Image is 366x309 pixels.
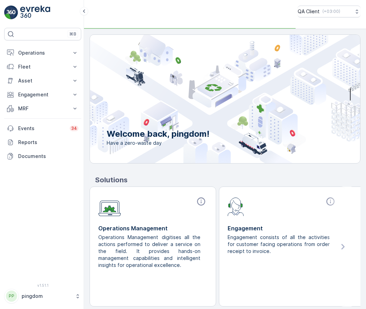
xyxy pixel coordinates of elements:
button: Operations [4,46,81,60]
p: Operations Management digitises all the actions performed to deliver a service on the field. It p... [98,234,202,269]
p: Operations Management [98,224,207,232]
a: Reports [4,135,81,149]
button: Asset [4,74,81,88]
p: Solutions [95,175,360,185]
p: Fleet [18,63,67,70]
p: Operations [18,49,67,56]
p: pingdom [22,293,71,300]
p: QA Client [298,8,320,15]
p: ⌘B [69,31,76,37]
img: logo [4,6,18,19]
p: Welcome back, pingdom! [107,128,209,140]
div: PP [6,291,17,302]
span: v 1.51.1 [4,283,81,287]
img: city illustration [59,35,360,163]
p: Engagement [228,224,337,232]
img: module-icon [98,197,121,216]
p: Documents [18,153,78,160]
p: MRF [18,105,67,112]
p: Reports [18,139,78,146]
p: ( +03:00 ) [322,9,340,14]
button: Engagement [4,88,81,102]
button: Fleet [4,60,81,74]
button: QA Client(+03:00) [298,6,360,17]
p: Engagement consists of all the activities for customer facing operations from order receipt to in... [228,234,331,255]
p: Engagement [18,91,67,98]
span: Have a zero-waste day [107,140,209,146]
p: Events [18,125,66,132]
a: Events34 [4,121,81,135]
a: Documents [4,149,81,163]
p: 34 [71,126,77,131]
button: MRF [4,102,81,116]
button: PPpingdom [4,289,81,303]
img: logo_light-DOdMpM7g.png [20,6,50,19]
img: module-icon [228,197,244,216]
p: Asset [18,77,67,84]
